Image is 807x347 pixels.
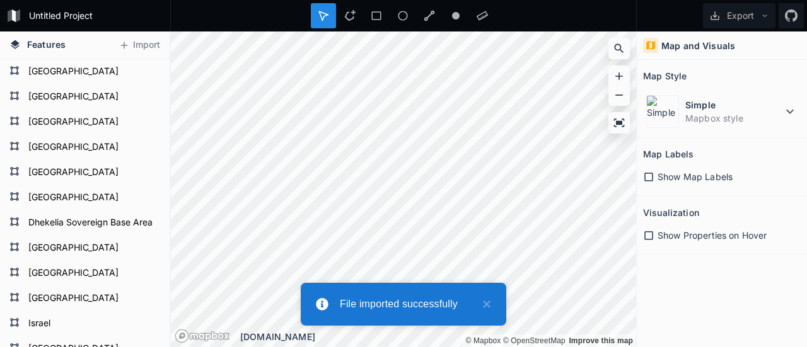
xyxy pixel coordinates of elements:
h2: Map Style [643,66,687,86]
button: Export [703,3,775,28]
h4: Map and Visuals [661,39,735,52]
a: OpenStreetMap [503,336,566,345]
h2: Visualization [643,203,699,222]
span: Show Properties on Hover [658,229,767,242]
div: File imported successfully [340,297,476,312]
a: Mapbox [465,336,501,345]
dt: Simple [685,98,782,111]
button: close [476,297,491,312]
div: [DOMAIN_NAME] [240,330,636,343]
button: Import [112,35,166,55]
span: Features [27,38,66,51]
dd: Mapbox style [685,111,782,125]
a: Map feedback [569,336,633,345]
h2: Map Labels [643,144,694,164]
img: Simple [646,95,679,128]
a: Mapbox logo [175,329,230,343]
span: Show Map Labels [658,170,733,183]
